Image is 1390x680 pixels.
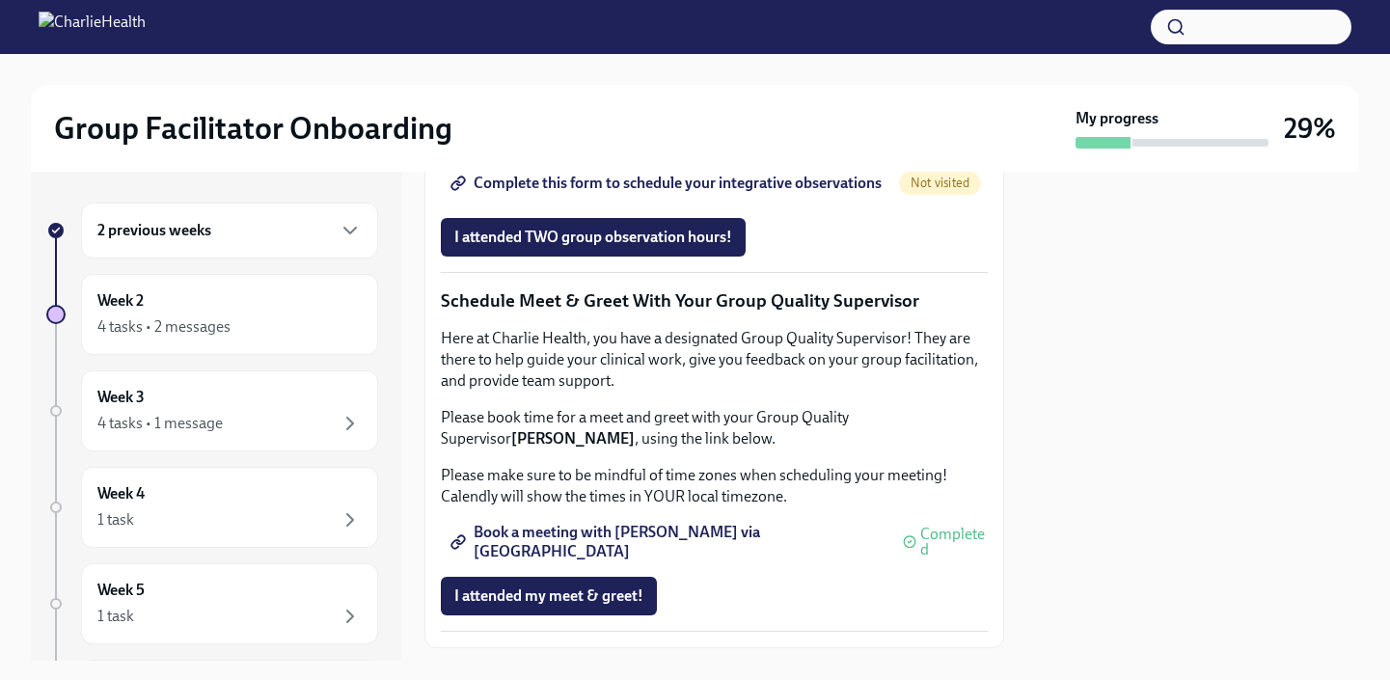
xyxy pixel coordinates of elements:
[81,203,378,258] div: 2 previous weeks
[97,316,231,338] div: 4 tasks • 2 messages
[511,429,635,448] strong: [PERSON_NAME]
[46,563,378,644] a: Week 51 task
[441,407,988,449] p: Please book time for a meet and greet with your Group Quality Supervisor , using the link below.
[441,577,657,615] button: I attended my meet & greet!
[54,109,452,148] h2: Group Facilitator Onboarding
[441,164,895,203] a: Complete this form to schedule your integrative observations
[46,370,378,451] a: Week 34 tasks • 1 message
[46,467,378,548] a: Week 41 task
[39,12,146,42] img: CharlieHealth
[920,527,988,558] span: Completed
[899,176,981,190] span: Not visited
[454,174,882,193] span: Complete this form to schedule your integrative observations
[454,532,882,552] span: Book a meeting with [PERSON_NAME] via [GEOGRAPHIC_DATA]
[97,606,134,627] div: 1 task
[46,274,378,355] a: Week 24 tasks • 2 messages
[454,586,643,606] span: I attended my meet & greet!
[441,523,895,561] a: Book a meeting with [PERSON_NAME] via [GEOGRAPHIC_DATA]
[441,218,746,257] button: I attended TWO group observation hours!
[441,288,988,313] p: Schedule Meet & Greet With Your Group Quality Supervisor
[97,483,145,504] h6: Week 4
[97,509,134,530] div: 1 task
[97,290,144,312] h6: Week 2
[441,465,988,507] p: Please make sure to be mindful of time zones when scheduling your meeting! Calendly will show the...
[97,387,145,408] h6: Week 3
[441,328,988,392] p: Here at Charlie Health, you have a designated Group Quality Supervisor! They are there to help gu...
[454,228,732,247] span: I attended TWO group observation hours!
[1284,111,1336,146] h3: 29%
[97,580,145,601] h6: Week 5
[97,413,223,434] div: 4 tasks • 1 message
[97,220,211,241] h6: 2 previous weeks
[1076,108,1158,129] strong: My progress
